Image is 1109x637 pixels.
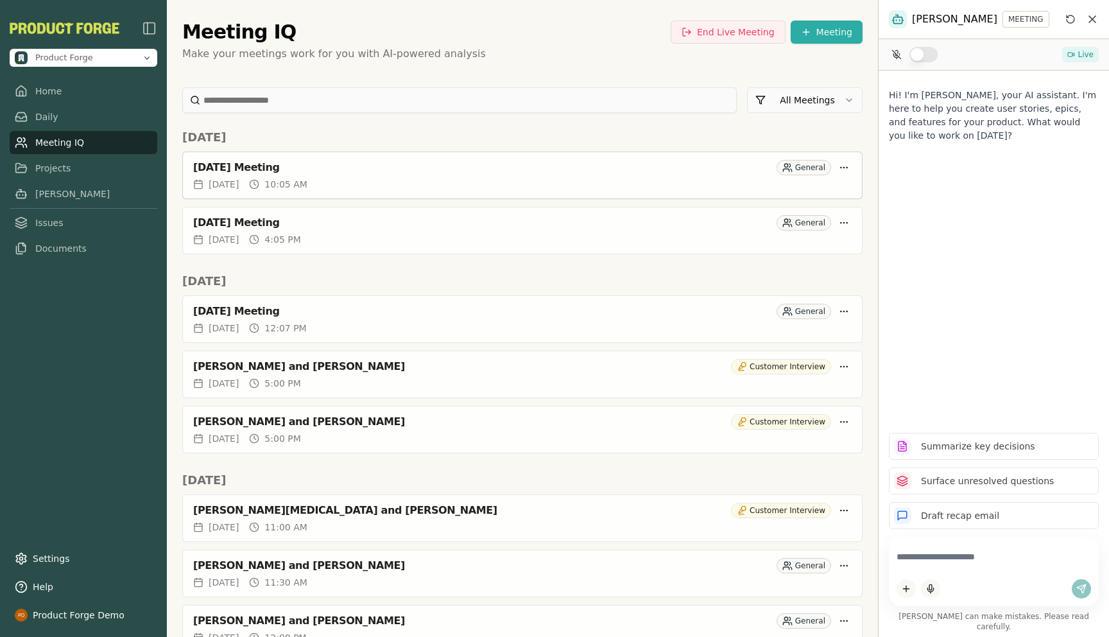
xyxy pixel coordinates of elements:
[209,322,239,335] span: [DATE]
[1072,579,1091,598] button: Send message
[264,521,307,534] span: 11:00 AM
[10,157,157,180] a: Projects
[10,49,157,67] button: Open organization switcher
[182,128,863,146] h2: [DATE]
[836,160,852,175] button: More options
[777,304,831,319] div: General
[836,613,852,629] button: More options
[10,105,157,128] a: Daily
[182,471,863,489] h2: [DATE]
[182,406,863,453] a: [PERSON_NAME] and [PERSON_NAME]Customer Interview[DATE]5:00 PM
[193,305,771,318] div: [DATE] Meeting
[1002,11,1049,28] button: MEETING
[921,509,999,523] p: Draft recap email
[836,503,852,518] button: More options
[1078,49,1094,60] span: Live
[182,152,863,199] a: [DATE] MeetingGeneral[DATE]10:05 AM
[35,52,93,64] span: Product Forge
[791,21,863,44] button: Meeting
[836,359,852,374] button: More options
[10,575,157,598] button: Help
[182,295,863,461] div: Meetings list
[10,211,157,234] a: Issues
[182,550,863,597] a: [PERSON_NAME] and [PERSON_NAME]General[DATE]11:30 AM
[889,89,1099,143] p: Hi! I'm [PERSON_NAME], your AI assistant. I'm here to help you create user stories, epics, and fe...
[182,351,863,398] a: [PERSON_NAME] and [PERSON_NAME]Customer Interview[DATE]5:00 PM
[209,233,239,246] span: [DATE]
[193,216,771,229] div: [DATE] Meeting
[182,46,863,62] p: Make your meetings work for you with AI-powered analysis
[777,613,831,629] div: General
[10,131,157,154] a: Meeting IQ
[921,579,940,598] button: Start dictation
[182,207,863,254] a: [DATE] MeetingGeneral[DATE]4:05 PM
[182,272,863,290] h2: [DATE]
[836,304,852,319] button: More options
[209,432,239,445] span: [DATE]
[10,237,157,260] a: Documents
[836,215,852,231] button: More options
[264,576,307,589] span: 11:30 AM
[209,576,239,589] span: [DATE]
[182,152,863,262] div: Meetings list
[193,559,771,572] div: [PERSON_NAME] and [PERSON_NAME]
[777,160,831,175] div: General
[264,178,307,191] span: 10:05 AM
[889,611,1099,632] span: [PERSON_NAME] can make mistakes. Please read carefully.
[889,467,1099,494] button: Surface unresolved questions
[731,359,831,374] div: Customer Interview
[731,414,831,430] div: Customer Interview
[889,502,1099,529] button: Draft recap email
[777,558,831,573] div: General
[1086,13,1099,26] button: Close chat
[10,22,119,34] button: PF-Logo
[10,547,157,570] a: Settings
[193,161,771,174] div: [DATE] Meeting
[193,360,726,373] div: [PERSON_NAME] and [PERSON_NAME]
[10,80,157,103] a: Home
[671,21,786,44] button: End Live Meeting
[182,494,863,542] a: [PERSON_NAME][MEDICAL_DATA] and [PERSON_NAME]Customer Interview[DATE]11:00 AM
[10,604,157,627] button: Product Forge Demo
[912,12,997,27] span: [PERSON_NAME]
[209,377,239,390] span: [DATE]
[10,22,119,34] img: Product Forge
[182,21,297,44] h1: Meeting IQ
[193,504,726,517] div: [PERSON_NAME][MEDICAL_DATA] and [PERSON_NAME]
[193,615,771,627] div: [PERSON_NAME] and [PERSON_NAME]
[731,503,831,518] div: Customer Interview
[15,609,28,622] img: profile
[897,579,916,598] button: Add content to chat
[209,521,239,534] span: [DATE]
[1063,12,1078,27] button: Reset conversation
[836,414,852,430] button: More options
[10,182,157,205] a: [PERSON_NAME]
[142,21,157,36] img: sidebar
[264,377,300,390] span: 5:00 PM
[889,433,1099,460] button: Summarize key decisions
[182,295,863,343] a: [DATE] MeetingGeneral[DATE]12:07 PM
[15,51,28,64] img: Product Forge
[264,233,300,246] span: 4:05 PM
[209,178,239,191] span: [DATE]
[921,440,1035,453] p: Summarize key decisions
[193,415,726,428] div: [PERSON_NAME] and [PERSON_NAME]
[836,558,852,573] button: More options
[777,215,831,231] div: General
[921,475,1054,488] p: Surface unresolved questions
[264,322,306,335] span: 12:07 PM
[264,432,300,445] span: 5:00 PM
